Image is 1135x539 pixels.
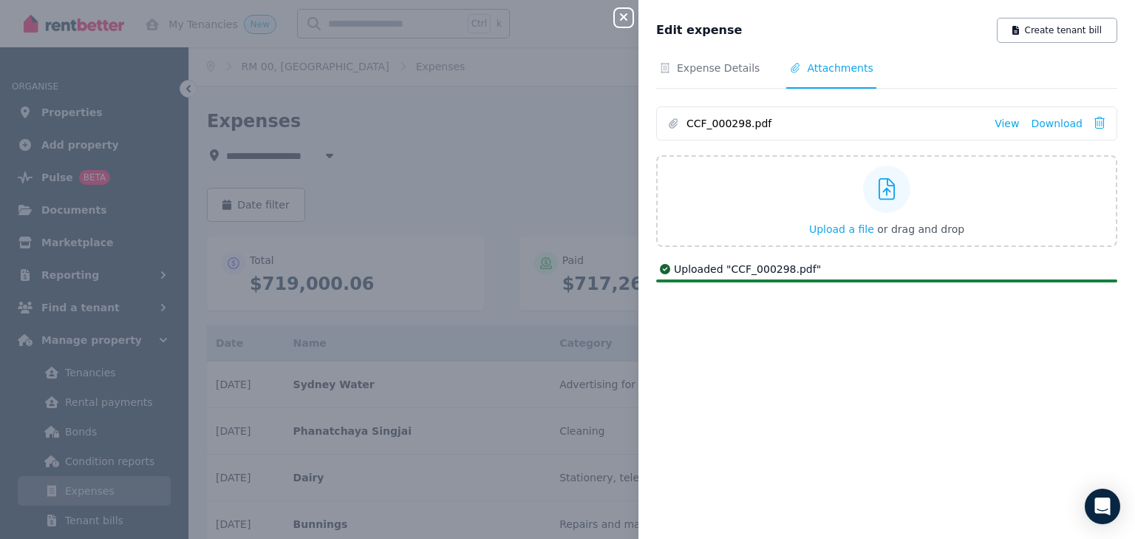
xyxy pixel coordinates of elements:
div: Open Intercom Messenger [1085,489,1120,524]
span: Expense Details [677,61,760,75]
span: Attachments [807,61,873,75]
span: Edit expense [656,21,742,39]
a: Download [1031,116,1083,131]
button: Create tenant bill [997,18,1117,43]
span: or drag and drop [877,223,964,235]
nav: Tabs [656,61,1117,89]
div: Uploaded " CCF_000298.pdf " [656,262,1117,277]
span: Upload a file [809,223,874,235]
span: CCF_000298.pdf [686,116,983,131]
button: Upload a file or drag and drop [809,222,964,237]
a: View [995,116,1019,131]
